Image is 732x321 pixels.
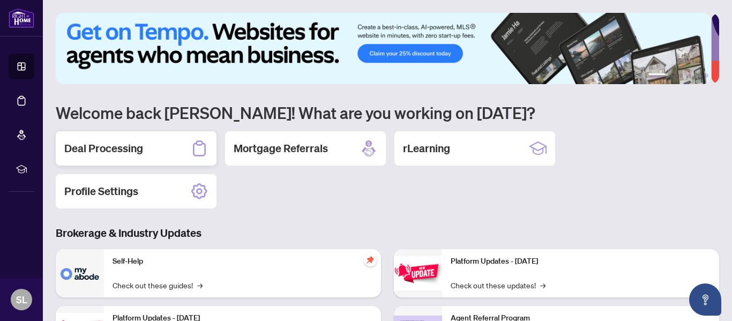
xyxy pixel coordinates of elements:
[648,73,666,78] button: 1
[9,8,34,28] img: logo
[234,141,328,156] h2: Mortgage Referrals
[687,73,691,78] button: 4
[451,256,711,267] p: Platform Updates - [DATE]
[56,13,711,84] img: Slide 0
[394,256,442,290] img: Platform Updates - June 23, 2025
[704,73,708,78] button: 6
[197,279,203,291] span: →
[689,283,721,316] button: Open asap
[113,256,372,267] p: Self-Help
[56,102,719,123] h1: Welcome back [PERSON_NAME]! What are you working on [DATE]?
[403,141,450,156] h2: rLearning
[56,249,104,297] img: Self-Help
[451,279,546,291] a: Check out these updates!→
[540,279,546,291] span: →
[64,141,143,156] h2: Deal Processing
[64,184,138,199] h2: Profile Settings
[670,73,674,78] button: 2
[678,73,683,78] button: 3
[364,253,377,266] span: pushpin
[56,226,719,241] h3: Brokerage & Industry Updates
[696,73,700,78] button: 5
[16,292,27,307] span: SL
[113,279,203,291] a: Check out these guides!→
